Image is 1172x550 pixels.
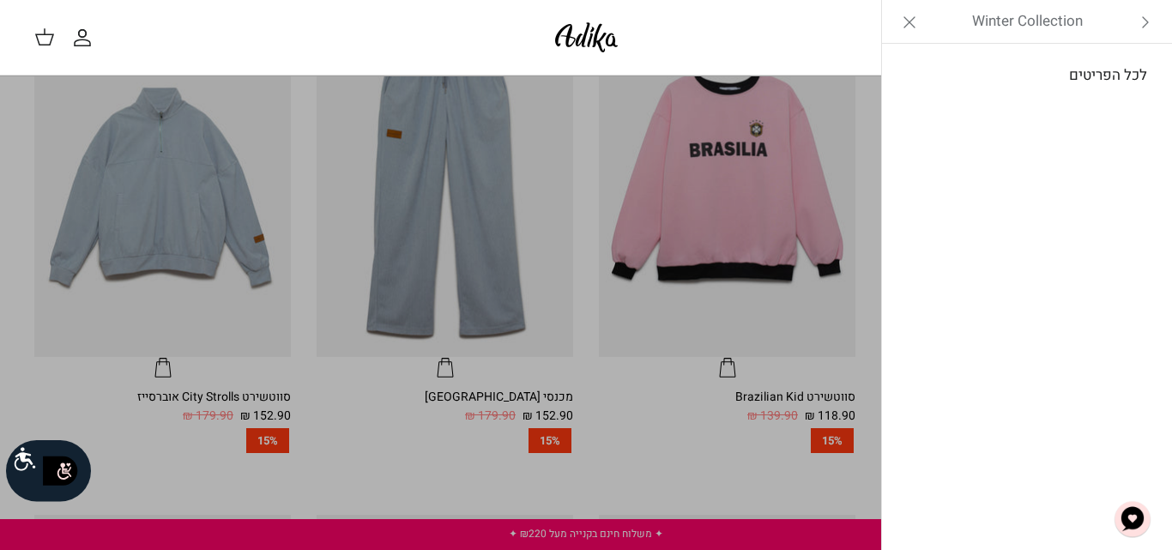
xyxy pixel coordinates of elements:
img: Adika IL [550,17,623,57]
a: לכל הפריטים [891,54,1164,97]
a: החשבון שלי [72,27,100,48]
button: צ'אט [1107,493,1158,545]
img: accessibility_icon02.svg [37,447,84,494]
